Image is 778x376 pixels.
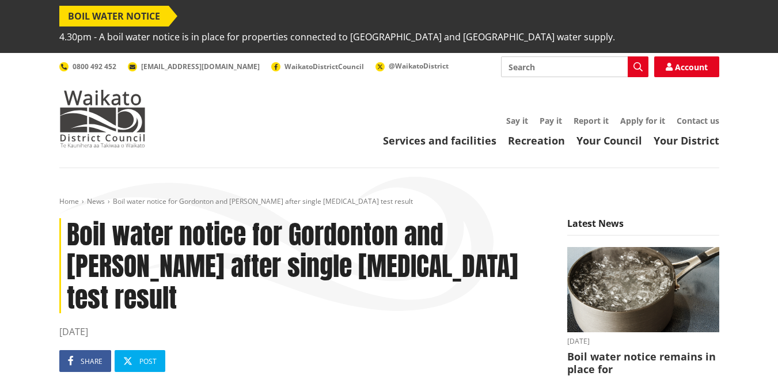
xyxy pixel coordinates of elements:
[128,62,260,71] a: [EMAIL_ADDRESS][DOMAIN_NAME]
[375,61,449,71] a: @WaikatoDistrict
[654,134,719,147] a: Your District
[59,6,169,26] span: BOIL WATER NOTICE
[115,350,165,372] a: Post
[59,26,615,47] span: 4.30pm - A boil water notice is in place for properties connected to [GEOGRAPHIC_DATA] and [GEOGR...
[59,218,550,314] h1: Boil water notice for Gordonton and [PERSON_NAME] after single [MEDICAL_DATA] test result
[59,197,719,207] nav: breadcrumb
[59,350,111,372] a: Share
[383,134,496,147] a: Services and facilities
[271,62,364,71] a: WaikatoDistrictCouncil
[654,56,719,77] a: Account
[677,115,719,126] a: Contact us
[567,247,719,333] img: boil water notice
[506,115,528,126] a: Say it
[508,134,565,147] a: Recreation
[389,61,449,71] span: @WaikatoDistrict
[113,196,413,206] span: Boil water notice for Gordonton and [PERSON_NAME] after single [MEDICAL_DATA] test result
[141,62,260,71] span: [EMAIL_ADDRESS][DOMAIN_NAME]
[139,356,157,366] span: Post
[73,62,116,71] span: 0800 492 452
[501,56,648,77] input: Search input
[567,338,719,345] time: [DATE]
[284,62,364,71] span: WaikatoDistrictCouncil
[574,115,609,126] a: Report it
[59,62,116,71] a: 0800 492 452
[567,218,719,236] h5: Latest News
[620,115,665,126] a: Apply for it
[59,325,550,339] time: [DATE]
[87,196,105,206] a: News
[576,134,642,147] a: Your Council
[59,196,79,206] a: Home
[540,115,562,126] a: Pay it
[81,356,103,366] span: Share
[59,90,146,147] img: Waikato District Council - Te Kaunihera aa Takiwaa o Waikato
